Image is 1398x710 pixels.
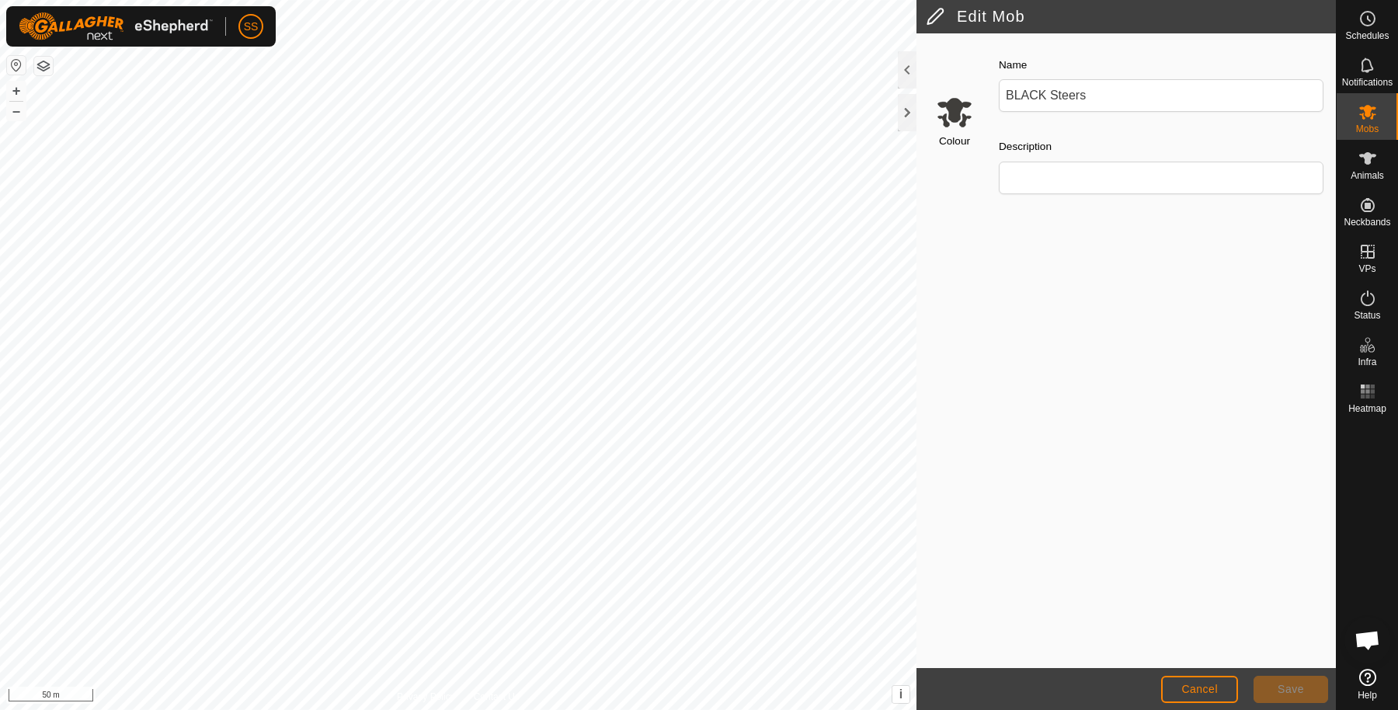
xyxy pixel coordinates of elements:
span: Status [1354,311,1380,320]
a: Contact Us [474,690,520,704]
span: SS [244,19,259,35]
label: Name [999,57,1027,73]
span: VPs [1358,264,1375,273]
button: + [7,82,26,100]
label: Colour [939,134,970,149]
button: Map Layers [34,57,53,75]
span: Animals [1351,171,1384,180]
span: Heatmap [1348,404,1386,413]
button: i [892,686,909,703]
h2: Edit Mob [926,7,1336,26]
span: Schedules [1345,31,1389,40]
label: Description [999,139,1052,155]
span: i [899,687,902,701]
button: – [7,102,26,120]
span: Notifications [1342,78,1393,87]
a: Help [1337,663,1398,706]
span: Mobs [1356,124,1379,134]
span: Cancel [1181,683,1218,695]
div: Open chat [1344,617,1391,663]
img: Gallagher Logo [19,12,213,40]
button: Save [1254,676,1328,703]
button: Reset Map [7,56,26,75]
span: Infra [1358,357,1376,367]
span: Neckbands [1344,218,1390,227]
button: Cancel [1161,676,1238,703]
a: Privacy Policy [397,690,455,704]
span: Save [1278,683,1304,695]
span: Help [1358,691,1377,700]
